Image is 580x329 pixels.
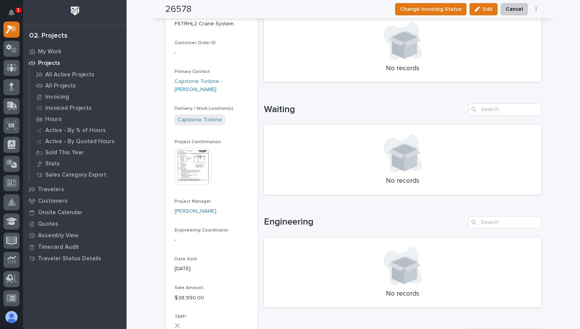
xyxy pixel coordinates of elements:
p: $ 38,990.00 [175,294,249,302]
p: Onsite Calendar [38,209,82,216]
button: users-avatar [3,309,20,325]
img: Workspace Logo [68,4,82,18]
p: FSTRHL2 Crane System [175,20,249,28]
a: Travelers [23,184,127,195]
a: Hours [30,114,127,124]
p: My Work [38,48,61,55]
button: Change Invoicing Status [395,3,466,15]
span: Engineering Coordinator [175,228,228,233]
span: Edit [483,6,493,13]
a: Customers [23,195,127,207]
a: Invoiced Projects [30,103,127,113]
a: Invoicing [30,91,127,102]
a: Quotes [23,218,127,230]
a: Capstone Turbine - [PERSON_NAME] [175,78,249,94]
p: Sold This Year [45,149,84,156]
span: Sale Amount [175,286,203,290]
p: [DATE] [175,265,249,273]
a: Stats [30,158,127,169]
p: All Projects [45,83,76,89]
a: Projects [23,57,127,69]
button: Notifications [3,5,20,21]
p: Traveler Status Details [38,255,101,262]
button: Cancel [501,3,528,15]
span: Project Manager [175,199,211,204]
p: Hours [45,116,62,123]
p: Stats [45,160,60,167]
div: Notifications1 [10,9,20,21]
a: Active - By Quoted Hours [30,136,127,147]
a: Timecard Audit [23,241,127,253]
a: Traveler Status Details [23,253,127,264]
p: Active - By % of Hours [45,127,106,134]
h2: 26578 [165,4,191,15]
h1: Waiting [264,104,465,115]
a: My Work [23,46,127,57]
p: Timecard Audit [38,244,79,251]
p: No records [273,177,532,185]
span: Primary Contact [175,69,210,74]
span: Project Confirmation [175,140,221,144]
p: Customers [38,198,68,205]
p: Invoicing [45,94,69,101]
a: Sales Category Export [30,169,127,180]
p: Active - By Quoted Hours [45,138,115,145]
a: All Active Projects [30,69,127,80]
p: Quotes [38,221,58,228]
a: [PERSON_NAME] [175,207,216,215]
a: Onsite Calendar [23,207,127,218]
h1: Engineering [264,217,465,228]
p: Projects [38,60,60,67]
span: Delivery / Work Location(s) [175,106,233,111]
span: T&M? [175,314,186,319]
button: Edit [470,3,498,15]
span: Cancel [506,5,523,14]
p: - [175,236,249,244]
p: Sales Category Export [45,172,106,179]
span: Date Sold [175,257,197,261]
p: Assembly View [38,232,78,239]
a: Sold This Year [30,147,127,158]
input: Search [468,103,541,116]
p: Travelers [38,186,64,193]
p: Invoiced Projects [45,105,92,112]
p: No records [273,290,532,298]
p: No records [273,64,532,73]
a: Assembly View [23,230,127,241]
a: Active - By % of Hours [30,125,127,136]
input: Search [468,216,541,228]
div: 02. Projects [29,32,68,40]
span: Change Invoicing Status [400,5,461,14]
span: Customer Order ID [175,41,216,45]
a: All Projects [30,80,127,91]
a: Capstone Turbine [178,116,222,124]
p: 1 [17,7,20,13]
p: All Active Projects [45,71,94,78]
p: - [175,49,249,57]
